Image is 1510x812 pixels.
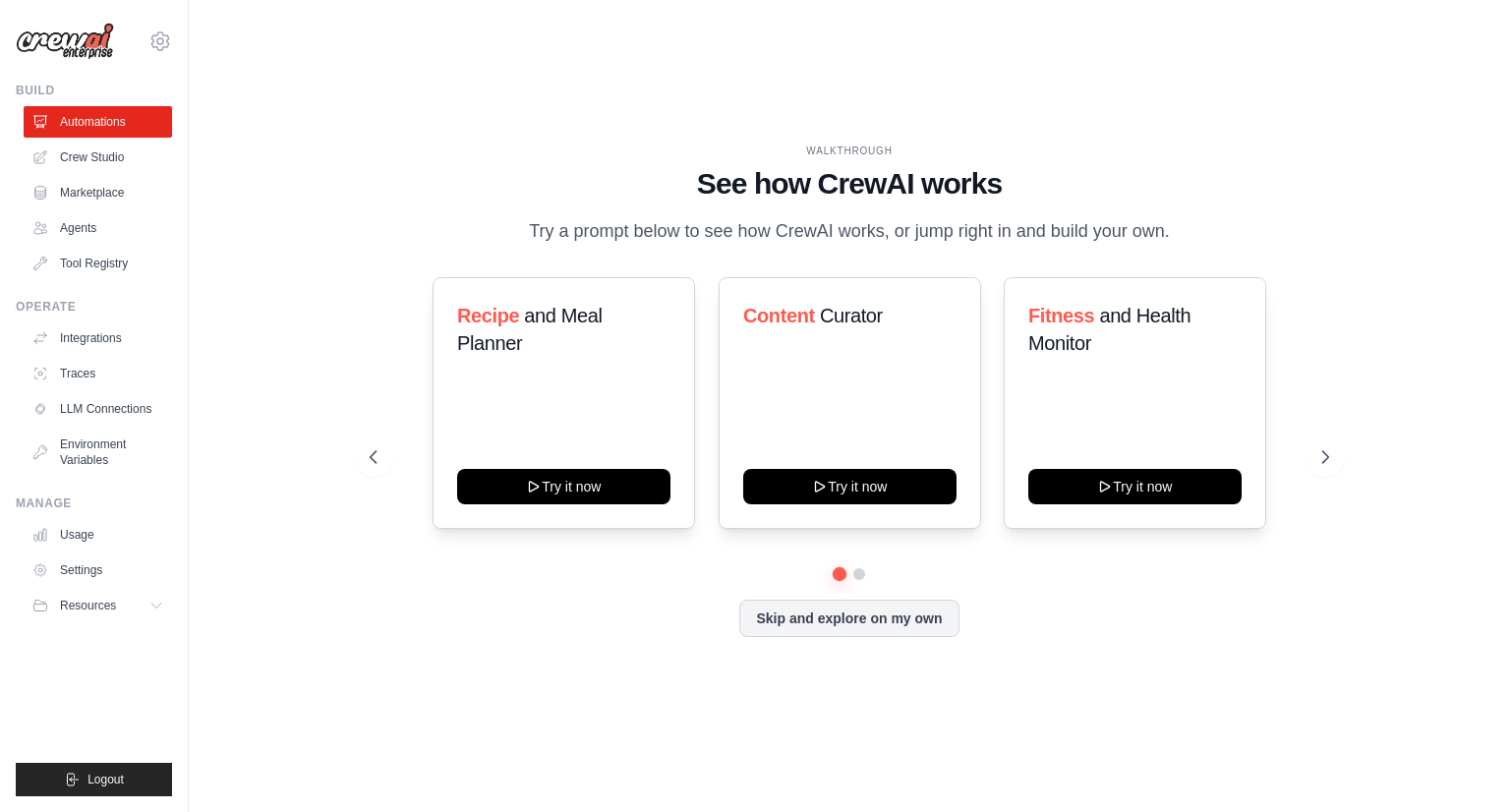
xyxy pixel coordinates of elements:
span: Recipe [457,305,519,326]
h1: See how CrewAI works [370,166,1329,202]
span: Resources [60,598,116,613]
a: LLM Connections [24,393,172,425]
a: Usage [24,519,172,551]
div: Build [16,83,172,98]
img: Logo [16,23,114,60]
span: and Health Monitor [1028,305,1191,354]
button: Logout [16,763,172,796]
a: Traces [24,358,172,389]
a: Crew Studio [24,142,172,173]
span: Content [743,305,815,326]
a: Agents [24,212,172,244]
p: Try a prompt below to see how CrewAI works, or jump right in and build your own. [519,217,1180,246]
button: Skip and explore on my own [739,600,958,637]
button: Try it now [743,469,957,504]
button: Try it now [1028,469,1242,504]
span: Logout [87,772,124,787]
a: Marketplace [24,177,172,208]
a: Settings [24,554,172,586]
div: Manage [16,495,172,511]
div: WALKTHROUGH [370,144,1329,158]
div: Operate [16,299,172,315]
span: Fitness [1028,305,1094,326]
iframe: Chat Widget [1412,718,1510,812]
button: Resources [24,590,172,621]
button: Try it now [457,469,670,504]
a: Tool Registry [24,248,172,279]
span: Curator [820,305,883,326]
a: Integrations [24,322,172,354]
span: and Meal Planner [457,305,602,354]
a: Environment Variables [24,429,172,476]
a: Automations [24,106,172,138]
